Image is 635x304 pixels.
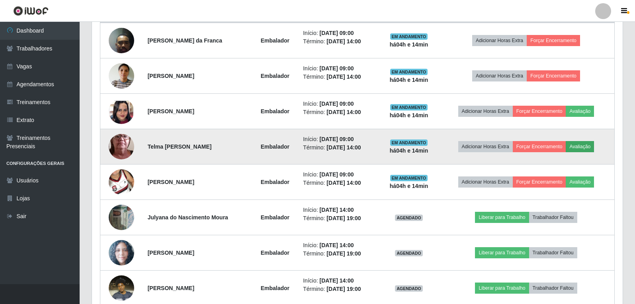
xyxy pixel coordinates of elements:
[390,77,428,83] strong: há 04 h e 14 min
[529,283,577,294] button: Trabalhador Faltou
[261,108,289,114] strong: Embalador
[261,214,289,221] strong: Embalador
[303,100,375,108] li: Início:
[395,215,423,221] span: AGENDADO
[303,179,375,187] li: Término:
[319,242,354,248] time: [DATE] 14:00
[303,73,375,81] li: Término:
[109,84,134,139] img: 1721310780980.jpeg
[326,180,361,186] time: [DATE] 14:00
[326,38,361,45] time: [DATE] 14:00
[475,283,529,294] button: Liberar para Trabalho
[148,179,194,185] strong: [PERSON_NAME]
[303,285,375,293] li: Término:
[303,29,375,37] li: Início:
[390,104,428,110] span: EM ANDAMENTO
[326,74,361,80] time: [DATE] 14:00
[109,159,134,205] img: 1744230818222.jpeg
[326,286,361,292] time: [DATE] 19:00
[303,143,375,152] li: Término:
[148,250,194,256] strong: [PERSON_NAME]
[458,141,513,152] button: Adicionar Horas Extra
[458,106,513,117] button: Adicionar Horas Extra
[472,70,527,81] button: Adicionar Horas Extra
[527,35,580,46] button: Forçar Encerramento
[109,23,134,57] img: 1692747616301.jpeg
[326,109,361,115] time: [DATE] 14:00
[390,139,428,146] span: EM ANDAMENTO
[303,170,375,179] li: Início:
[395,285,423,292] span: AGENDADO
[13,6,49,16] img: CoreUI Logo
[390,175,428,181] span: EM ANDAMENTO
[148,37,222,44] strong: [PERSON_NAME] da Franca
[319,171,354,178] time: [DATE] 09:00
[458,176,513,188] button: Adicionar Horas Extra
[566,106,594,117] button: Avaliação
[148,214,228,221] strong: Julyana do Nascimento Moura
[326,144,361,151] time: [DATE] 14:00
[472,35,527,46] button: Adicionar Horas Extra
[390,41,428,48] strong: há 04 h e 14 min
[319,136,354,142] time: [DATE] 09:00
[390,112,428,118] strong: há 04 h e 14 min
[303,241,375,250] li: Início:
[390,183,428,189] strong: há 04 h e 14 min
[261,179,289,185] strong: Embalador
[566,141,594,152] button: Avaliação
[109,118,134,175] img: 1744294731442.jpeg
[109,200,134,234] img: 1752452635065.jpeg
[261,37,289,44] strong: Embalador
[261,285,289,291] strong: Embalador
[319,30,354,36] time: [DATE] 09:00
[475,212,529,223] button: Liberar para Trabalho
[513,106,566,117] button: Forçar Encerramento
[148,143,212,150] strong: Telma [PERSON_NAME]
[319,277,354,284] time: [DATE] 14:00
[395,250,423,256] span: AGENDADO
[326,250,361,257] time: [DATE] 19:00
[148,73,194,79] strong: [PERSON_NAME]
[148,108,194,114] strong: [PERSON_NAME]
[527,70,580,81] button: Forçar Encerramento
[566,176,594,188] button: Avaliação
[303,250,375,258] li: Término:
[390,147,428,154] strong: há 04 h e 14 min
[475,247,529,258] button: Liberar para Trabalho
[148,285,194,291] strong: [PERSON_NAME]
[261,73,289,79] strong: Embalador
[109,240,134,266] img: 1750437833456.jpeg
[303,37,375,46] li: Término:
[303,206,375,214] li: Início:
[390,33,428,40] span: EM ANDAMENTO
[319,207,354,213] time: [DATE] 14:00
[529,212,577,223] button: Trabalhador Faltou
[303,64,375,73] li: Início:
[303,108,375,116] li: Término:
[513,141,566,152] button: Forçar Encerramento
[109,53,134,99] img: 1729187872141.jpeg
[319,101,354,107] time: [DATE] 09:00
[303,277,375,285] li: Início:
[261,143,289,150] strong: Embalador
[326,215,361,221] time: [DATE] 19:00
[529,247,577,258] button: Trabalhador Faltou
[390,69,428,75] span: EM ANDAMENTO
[319,65,354,72] time: [DATE] 09:00
[261,250,289,256] strong: Embalador
[303,214,375,223] li: Término:
[513,176,566,188] button: Forçar Encerramento
[303,135,375,143] li: Início:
